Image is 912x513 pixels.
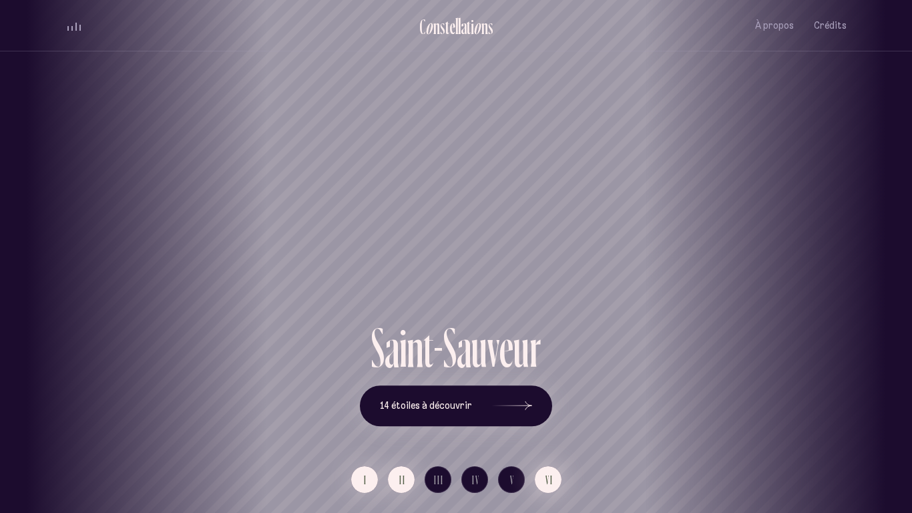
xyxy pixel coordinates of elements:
div: s [488,15,493,37]
button: II [388,466,415,493]
div: n [481,15,488,37]
div: t [467,15,471,37]
div: v [487,320,499,375]
span: VI [545,474,553,486]
button: V [498,466,525,493]
span: III [434,474,444,486]
div: n [407,320,423,375]
button: III [425,466,451,493]
div: u [513,320,529,375]
div: l [458,15,461,37]
button: Crédits [814,10,847,41]
div: C [419,15,425,37]
div: - [433,320,443,375]
div: S [371,320,385,375]
div: o [473,15,481,37]
button: I [351,466,378,493]
span: II [399,474,406,486]
div: t [445,15,449,37]
button: À propos [755,10,794,41]
div: n [433,15,440,37]
div: i [399,320,407,375]
span: I [364,474,367,486]
button: 14 étoiles à découvrir [360,385,552,427]
div: a [457,320,471,375]
div: o [425,15,433,37]
div: e [449,15,455,37]
button: IV [461,466,488,493]
span: IV [472,474,480,486]
div: u [471,320,487,375]
div: l [455,15,458,37]
div: e [499,320,513,375]
div: s [440,15,445,37]
span: V [510,474,515,486]
span: Crédits [814,20,847,31]
div: i [471,15,474,37]
span: 14 étoiles à découvrir [380,400,472,411]
div: a [461,15,467,37]
button: volume audio [65,19,83,33]
div: S [443,320,457,375]
span: À propos [755,20,794,31]
button: VI [535,466,561,493]
div: r [529,320,541,375]
div: t [423,320,433,375]
div: a [385,320,399,375]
